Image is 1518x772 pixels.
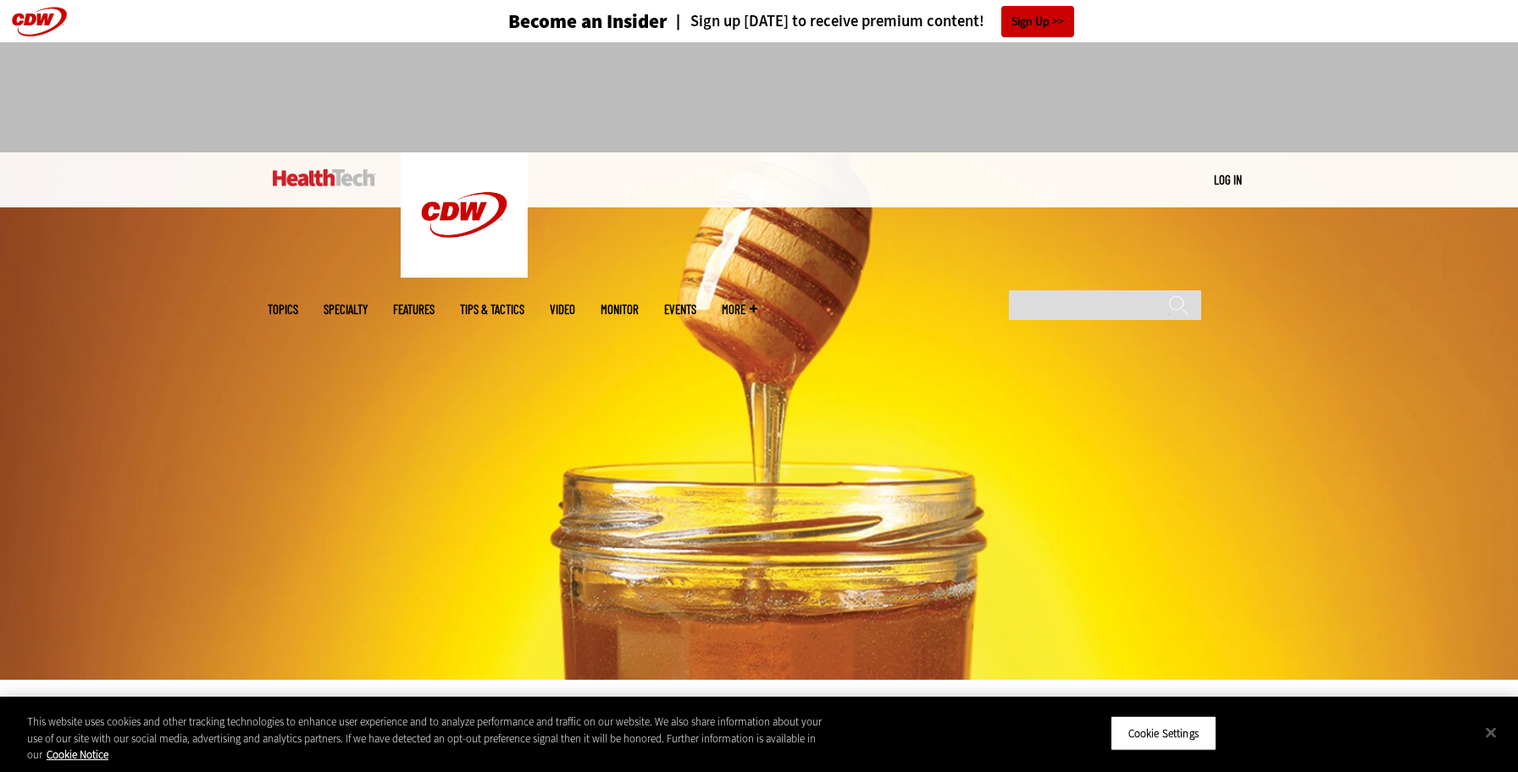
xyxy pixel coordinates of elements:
[664,303,696,316] a: Events
[668,14,984,30] a: Sign up [DATE] to receive premium content!
[324,303,368,316] span: Specialty
[273,169,375,186] img: Home
[508,12,668,31] h3: Become an Insider
[268,303,298,316] span: Topics
[401,152,528,278] img: Home
[601,303,639,316] a: MonITor
[550,303,575,316] a: Video
[460,303,524,316] a: Tips & Tactics
[1214,171,1242,189] div: User menu
[722,303,757,316] span: More
[1001,6,1074,37] a: Sign Up
[393,303,435,316] a: Features
[1111,715,1216,751] button: Cookie Settings
[1214,172,1242,187] a: Log in
[401,264,528,282] a: CDW
[451,59,1067,135] iframe: advertisement
[1472,714,1510,751] button: Close
[47,747,108,762] a: More information about your privacy
[445,12,668,31] a: Become an Insider
[27,714,835,764] div: This website uses cookies and other tracking technologies to enhance user experience and to analy...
